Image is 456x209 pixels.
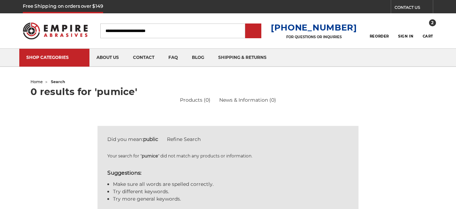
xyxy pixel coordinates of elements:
[113,188,348,195] li: Try different keywords.
[142,153,158,159] strong: pumice
[113,195,348,203] li: Try more general keywords.
[271,22,357,33] a: [PHONE_NUMBER]
[31,79,43,84] a: home
[429,19,436,26] span: 2
[143,136,158,142] strong: public
[113,181,348,188] li: Make sure all words are spelled correctly.
[370,34,389,39] span: Reorder
[26,55,82,60] div: SHOP CATEGORIES
[107,169,348,177] h5: Suggestions:
[219,96,276,104] a: News & Information (0)
[89,49,126,67] a: about us
[23,18,88,43] img: Empire Abrasives
[395,4,433,13] a: CONTACT US
[161,49,185,67] a: faq
[423,34,433,39] span: Cart
[107,153,348,159] p: Your search for " " did not match any products or information.
[180,96,210,104] a: Products (0)
[167,136,201,142] a: Refine Search
[423,23,433,39] a: 2 Cart
[271,35,357,39] p: FOR QUESTIONS OR INQUIRIES
[211,49,274,67] a: shipping & returns
[51,79,65,84] span: search
[246,24,260,38] input: Submit
[398,34,413,39] span: Sign In
[126,49,161,67] a: contact
[31,87,425,96] h1: 0 results for 'pumice'
[107,136,348,143] div: Did you mean:
[185,49,211,67] a: blog
[370,23,389,38] a: Reorder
